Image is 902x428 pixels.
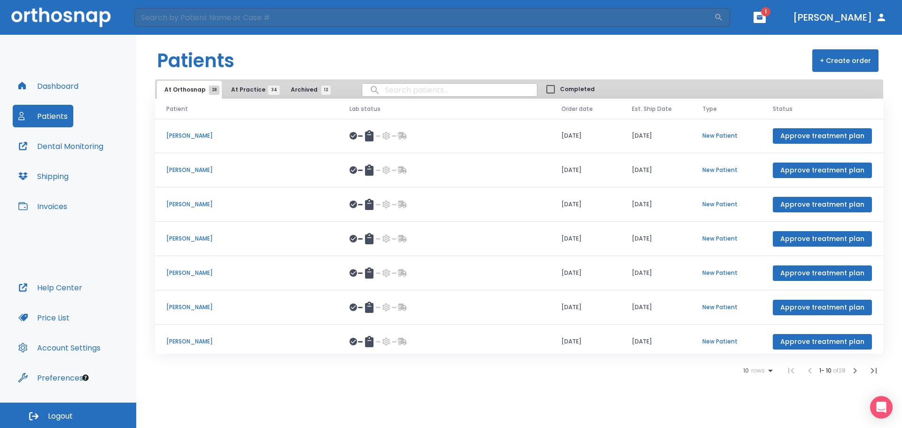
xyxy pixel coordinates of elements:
[11,8,111,27] img: Orthosnap
[291,86,326,94] span: Archived
[812,49,879,72] button: + Create order
[166,132,327,140] p: [PERSON_NAME]
[166,269,327,277] p: [PERSON_NAME]
[231,86,274,94] span: At Practice
[621,222,691,256] td: [DATE]
[561,105,593,113] span: Order date
[773,105,793,113] span: Status
[550,256,621,290] td: [DATE]
[157,81,335,99] div: tabs
[321,86,331,95] span: 12
[621,187,691,222] td: [DATE]
[13,336,106,359] button: Account Settings
[550,325,621,359] td: [DATE]
[621,119,691,153] td: [DATE]
[362,81,537,99] input: search
[621,256,691,290] td: [DATE]
[773,231,872,247] button: Approve treatment plan
[13,306,75,329] button: Price List
[550,222,621,256] td: [DATE]
[166,105,188,113] span: Patient
[550,119,621,153] td: [DATE]
[166,337,327,346] p: [PERSON_NAME]
[702,132,750,140] p: New Patient
[550,187,621,222] td: [DATE]
[166,166,327,174] p: [PERSON_NAME]
[773,334,872,350] button: Approve treatment plan
[550,290,621,325] td: [DATE]
[621,290,691,325] td: [DATE]
[166,303,327,311] p: [PERSON_NAME]
[773,197,872,212] button: Approve treatment plan
[13,135,109,157] button: Dental Monitoring
[702,166,750,174] p: New Patient
[789,9,891,26] button: [PERSON_NAME]
[773,128,872,144] button: Approve treatment plan
[13,75,84,97] button: Dashboard
[819,366,833,374] span: 1 - 10
[13,165,74,187] button: Shipping
[13,366,89,389] button: Preferences
[702,337,750,346] p: New Patient
[134,8,714,27] input: Search by Patient Name or Case #
[870,396,893,419] div: Open Intercom Messenger
[773,265,872,281] button: Approve treatment plan
[702,234,750,243] p: New Patient
[48,411,73,421] span: Logout
[81,374,90,382] div: Tooltip anchor
[702,105,717,113] span: Type
[621,325,691,359] td: [DATE]
[773,163,872,178] button: Approve treatment plan
[268,86,280,95] span: 34
[550,153,621,187] td: [DATE]
[164,86,214,94] span: At Orthosnap
[350,105,381,113] span: Lab status
[702,303,750,311] p: New Patient
[560,85,595,93] span: Completed
[773,300,872,315] button: Approve treatment plan
[702,269,750,277] p: New Patient
[761,7,770,16] span: 1
[749,367,765,374] span: rows
[632,105,672,113] span: Est. Ship Date
[13,105,73,127] button: Patients
[166,234,327,243] p: [PERSON_NAME]
[702,200,750,209] p: New Patient
[833,366,846,374] span: of 28
[13,276,88,299] button: Help Center
[157,47,234,75] h1: Patients
[209,86,220,95] span: 28
[621,153,691,187] td: [DATE]
[743,367,749,374] span: 10
[166,200,327,209] p: [PERSON_NAME]
[13,195,73,218] button: Invoices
